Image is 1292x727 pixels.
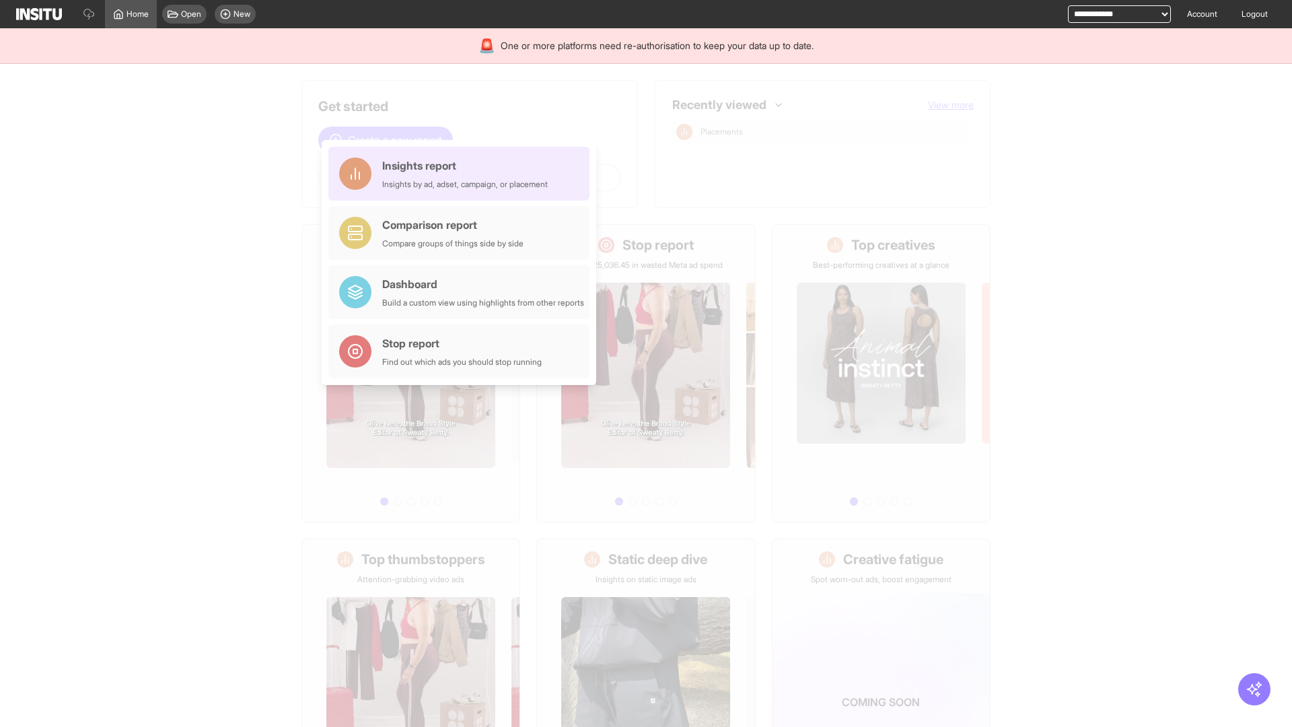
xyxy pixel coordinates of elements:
div: Insights by ad, adset, campaign, or placement [382,179,548,190]
div: Comparison report [382,217,524,233]
img: Logo [16,8,62,20]
span: New [234,9,250,20]
div: Compare groups of things side by side [382,238,524,249]
div: Build a custom view using highlights from other reports [382,298,584,308]
div: Stop report [382,335,542,351]
span: Home [127,9,149,20]
div: Dashboard [382,276,584,292]
div: Find out which ads you should stop running [382,357,542,368]
div: Insights report [382,158,548,174]
span: Open [181,9,201,20]
div: 🚨 [478,36,495,55]
span: One or more platforms need re-authorisation to keep your data up to date. [501,39,814,53]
